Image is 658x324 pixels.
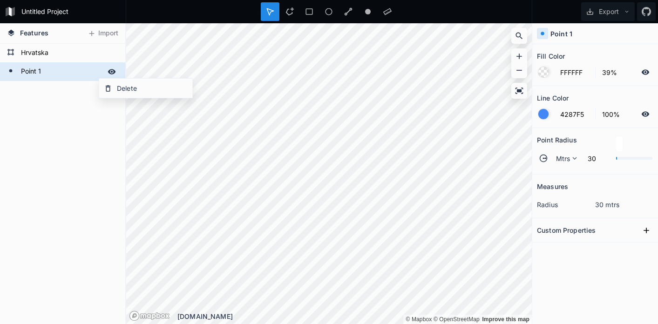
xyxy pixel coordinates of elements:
[20,28,48,38] span: Features
[550,29,572,39] h4: Point 1
[537,49,565,63] h2: Fill Color
[434,316,480,323] a: OpenStreetMap
[582,153,611,164] input: 0
[556,154,570,163] span: Mtrs
[537,223,596,237] h2: Custom Properties
[482,316,529,323] a: Map feedback
[129,310,170,321] a: Mapbox logo
[537,133,577,147] h2: Point Radius
[83,26,123,41] button: Import
[537,91,569,105] h2: Line Color
[99,79,192,98] div: Delete
[537,200,595,209] dt: radius
[595,200,653,209] dd: 30 mtrs
[581,2,635,21] button: Export
[406,316,432,323] a: Mapbox
[177,311,532,321] div: [DOMAIN_NAME]
[537,179,568,194] h2: Measures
